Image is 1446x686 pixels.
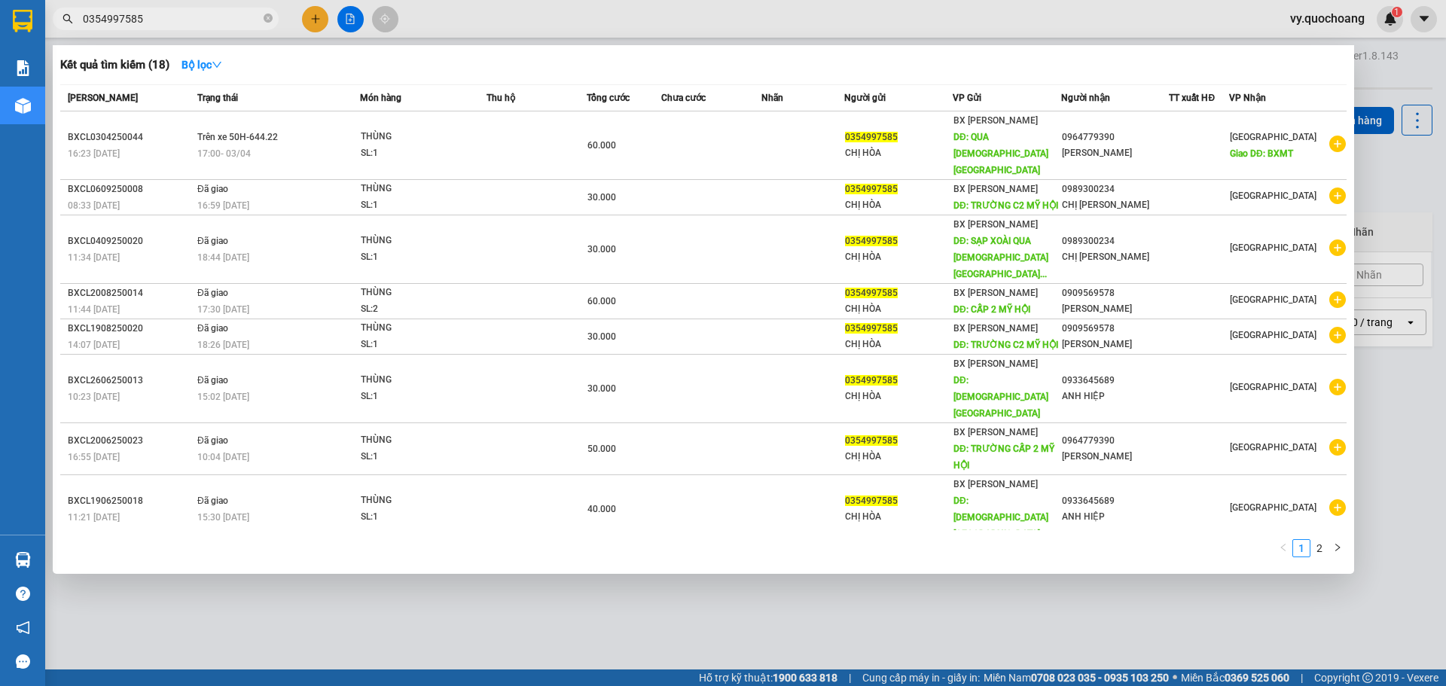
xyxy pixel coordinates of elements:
[845,132,898,142] span: 0354997585
[197,435,228,446] span: Đã giao
[1329,439,1346,456] span: plus-circle
[197,495,228,506] span: Đã giao
[169,53,234,77] button: Bộ lọcdown
[68,93,138,103] span: [PERSON_NAME]
[68,340,120,350] span: 14:07 [DATE]
[68,493,193,509] div: BXCL1906250018
[197,132,278,142] span: Trên xe 50H-644.22
[68,433,193,449] div: BXCL2006250023
[1230,442,1316,453] span: [GEOGRAPHIC_DATA]
[68,285,193,301] div: BXCL2008250014
[953,444,1054,471] span: DĐ: TRƯỜNG CẤP 2 MỸ HỘI
[68,148,120,159] span: 16:23 [DATE]
[1230,242,1316,253] span: [GEOGRAPHIC_DATA]
[361,301,474,318] div: SL: 2
[587,296,616,306] span: 60.000
[1329,379,1346,395] span: plus-circle
[761,93,783,103] span: Nhãn
[953,427,1038,438] span: BX [PERSON_NAME]
[212,59,222,70] span: down
[1293,540,1310,556] a: 1
[60,57,169,73] h3: Kết quả tìm kiếm ( 18 )
[953,236,1048,279] span: DĐ: SẠP XOÀI QUA [DEMOGRAPHIC_DATA][GEOGRAPHIC_DATA]...
[1062,249,1169,265] div: CHỊ [PERSON_NAME]
[1062,509,1169,525] div: ANH HIỆP
[1062,130,1169,145] div: 0964779390
[844,93,886,103] span: Người gửi
[361,197,474,214] div: SL: 1
[68,321,193,337] div: BXCL1908250020
[1329,539,1347,557] li: Next Page
[264,12,273,26] span: close-circle
[1062,337,1169,352] div: [PERSON_NAME]
[845,197,952,213] div: CHỊ HÒA
[361,145,474,162] div: SL: 1
[587,93,630,103] span: Tổng cước
[361,337,474,353] div: SL: 1
[360,93,401,103] span: Món hàng
[68,452,120,462] span: 16:55 [DATE]
[1229,93,1266,103] span: VP Nhận
[1062,321,1169,337] div: 0909569578
[953,200,1058,211] span: DĐ: TRƯỜNG C2 MỸ HỘI
[587,140,616,151] span: 60.000
[197,392,249,402] span: 15:02 [DATE]
[1311,540,1328,556] a: 2
[953,479,1038,489] span: BX [PERSON_NAME]
[1062,233,1169,249] div: 0989300234
[1062,493,1169,509] div: 0933645689
[1230,132,1316,142] span: [GEOGRAPHIC_DATA]
[1062,389,1169,404] div: ANH HIỆP
[1329,539,1347,557] button: right
[1329,188,1346,204] span: plus-circle
[845,301,952,317] div: CHỊ HÒA
[1062,145,1169,161] div: [PERSON_NAME]
[1062,301,1169,317] div: [PERSON_NAME]
[587,383,616,394] span: 30.000
[361,449,474,465] div: SL: 1
[361,509,474,526] div: SL: 1
[1230,148,1293,159] span: Giao DĐ: BXMT
[197,252,249,263] span: 18:44 [DATE]
[953,340,1058,350] span: DĐ: TRƯỜNG C2 MỸ HỘI
[361,492,474,509] div: THÙNG
[1230,191,1316,201] span: [GEOGRAPHIC_DATA]
[68,252,120,263] span: 11:34 [DATE]
[68,392,120,402] span: 10:23 [DATE]
[1329,239,1346,256] span: plus-circle
[63,14,73,24] span: search
[845,449,952,465] div: CHỊ HÒA
[1230,294,1316,305] span: [GEOGRAPHIC_DATA]
[361,389,474,405] div: SL: 1
[361,432,474,449] div: THÙNG
[845,288,898,298] span: 0354997585
[197,148,251,159] span: 17:00 - 03/04
[1292,539,1310,557] li: 1
[15,98,31,114] img: warehouse-icon
[953,495,1048,539] span: DĐ: [DEMOGRAPHIC_DATA][GEOGRAPHIC_DATA]
[845,337,952,352] div: CHỊ HÒA
[361,249,474,266] div: SL: 1
[197,375,228,386] span: Đã giao
[1310,539,1329,557] li: 2
[1274,539,1292,557] button: left
[487,93,515,103] span: Thu hộ
[361,129,474,145] div: THÙNG
[197,340,249,350] span: 18:26 [DATE]
[197,452,249,462] span: 10:04 [DATE]
[1230,502,1316,513] span: [GEOGRAPHIC_DATA]
[587,192,616,203] span: 30.000
[953,323,1038,334] span: BX [PERSON_NAME]
[953,93,981,103] span: VP Gửi
[1169,93,1215,103] span: TT xuất HĐ
[68,130,193,145] div: BXCL0304250044
[845,249,952,265] div: CHỊ HÒA
[953,115,1038,126] span: BX [PERSON_NAME]
[361,181,474,197] div: THÙNG
[1333,543,1342,552] span: right
[13,10,32,32] img: logo-vxr
[197,236,228,246] span: Đã giao
[197,512,249,523] span: 15:30 [DATE]
[845,509,952,525] div: CHỊ HÒA
[197,288,228,298] span: Đã giao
